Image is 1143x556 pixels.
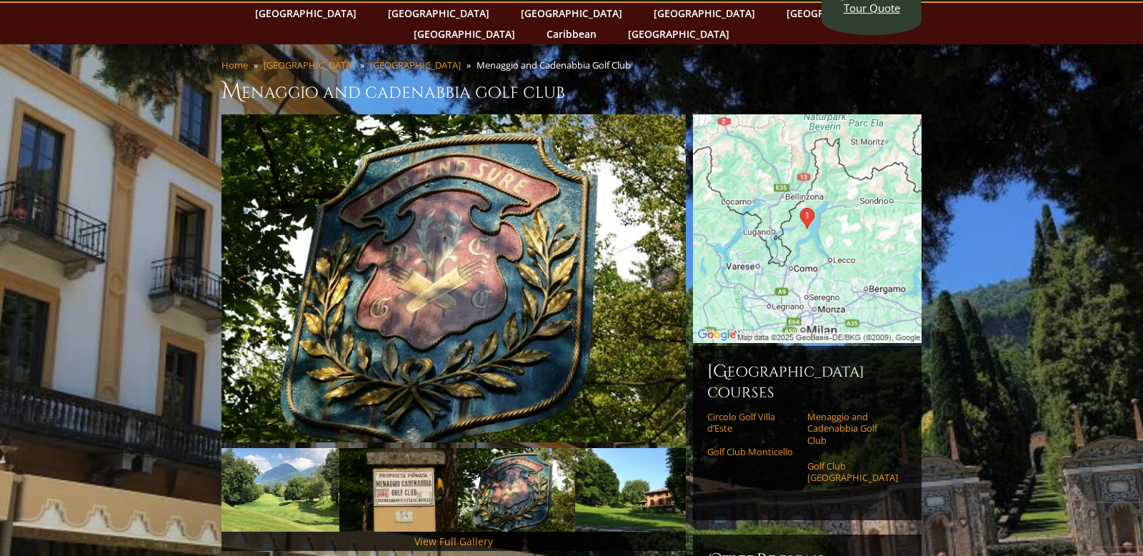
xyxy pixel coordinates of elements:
[476,59,637,71] li: Menaggio and Cadenabbia Golf Club
[248,3,364,24] a: [GEOGRAPHIC_DATA]
[707,446,798,457] a: Golf Club Monticello
[539,24,604,44] a: Caribbean
[693,114,922,343] img: Google Map of Via Golf, 12, 22010 Codogna-Cardano, Grandola ed Uniti CO, Italy
[381,3,496,24] a: [GEOGRAPHIC_DATA]
[370,59,461,71] a: [GEOGRAPHIC_DATA]
[779,3,895,24] a: [GEOGRAPHIC_DATA]
[650,264,679,293] a: Next
[621,24,737,44] a: [GEOGRAPHIC_DATA]
[229,264,257,293] a: Previous
[406,24,522,44] a: [GEOGRAPHIC_DATA]
[514,3,629,24] a: [GEOGRAPHIC_DATA]
[264,59,354,71] a: [GEOGRAPHIC_DATA]
[707,411,798,435] a: Circolo Golf Villa d’Este
[221,77,922,106] h1: Menaggio and Cadenabbia Golf Club
[707,360,907,402] h6: [GEOGRAPHIC_DATA] Courses
[221,59,248,71] a: Home
[647,3,762,24] a: [GEOGRAPHIC_DATA]
[414,535,493,548] a: View Full Gallery
[807,460,898,484] a: Golf Club [GEOGRAPHIC_DATA]
[807,411,898,446] a: Menaggio and Cadenabbia Golf Club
